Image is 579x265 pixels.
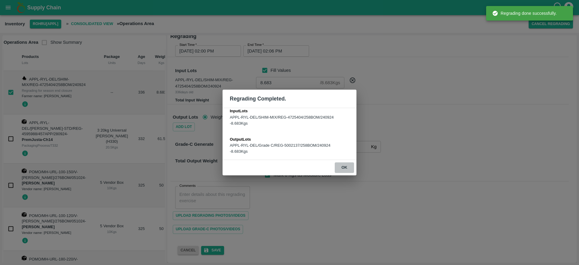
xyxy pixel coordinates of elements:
b: Regrading Completed. [230,96,286,102]
strong: Output Lots [230,137,251,142]
div: Regrading done successfully. [492,8,557,19]
h6: APPL-RYL-DEL/Grade C/REG-5002137/258BOM/240924 - 8.683 Kgs [230,142,349,155]
strong: Input Lots [230,109,248,113]
h6: APPL-RYL-DEL/SHIM-MIX/REG-4725404/258BOM/240924 - 8.683 Kgs [230,114,349,127]
button: ok [335,162,354,173]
